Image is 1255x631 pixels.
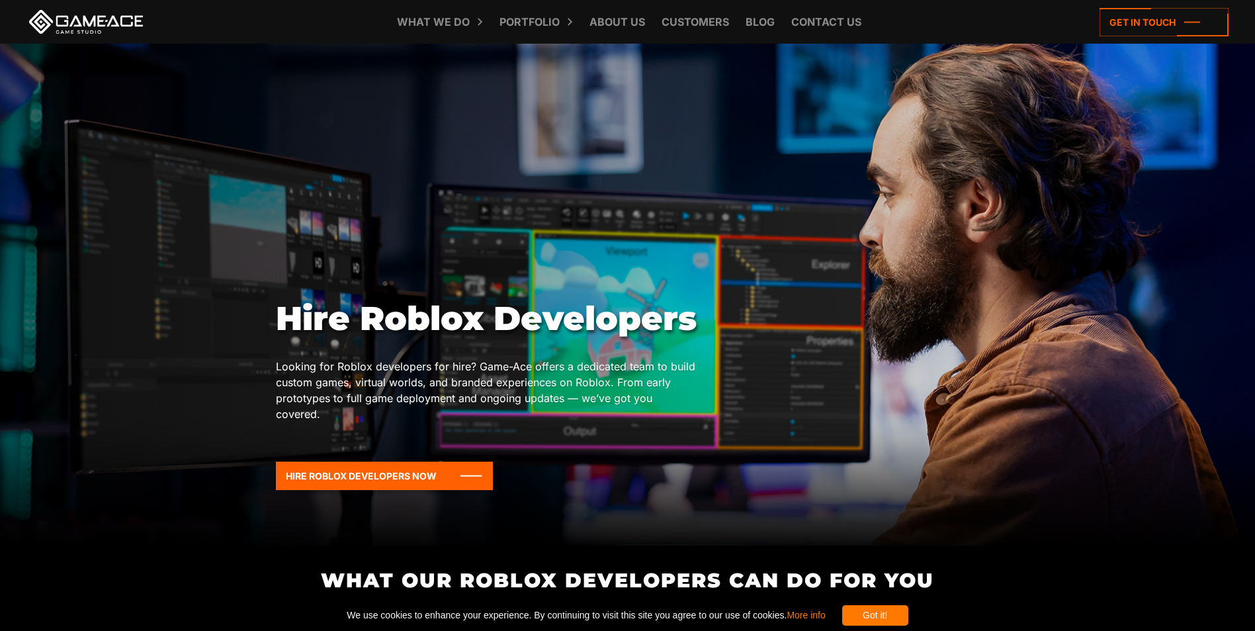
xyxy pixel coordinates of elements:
p: Looking for Roblox developers for hire? Game-Ace offers a dedicated team to build custom games, v... [276,358,698,422]
a: Get in touch [1100,8,1229,36]
h1: Hire Roblox Developers [276,299,698,339]
a: Hire Roblox Developers Now [276,462,493,490]
a: More info [787,610,825,620]
h2: What Our Roblox Developers Can Do for You [275,569,980,591]
div: Got it! [842,605,908,626]
span: We use cookies to enhance your experience. By continuing to visit this site you agree to our use ... [347,605,825,626]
